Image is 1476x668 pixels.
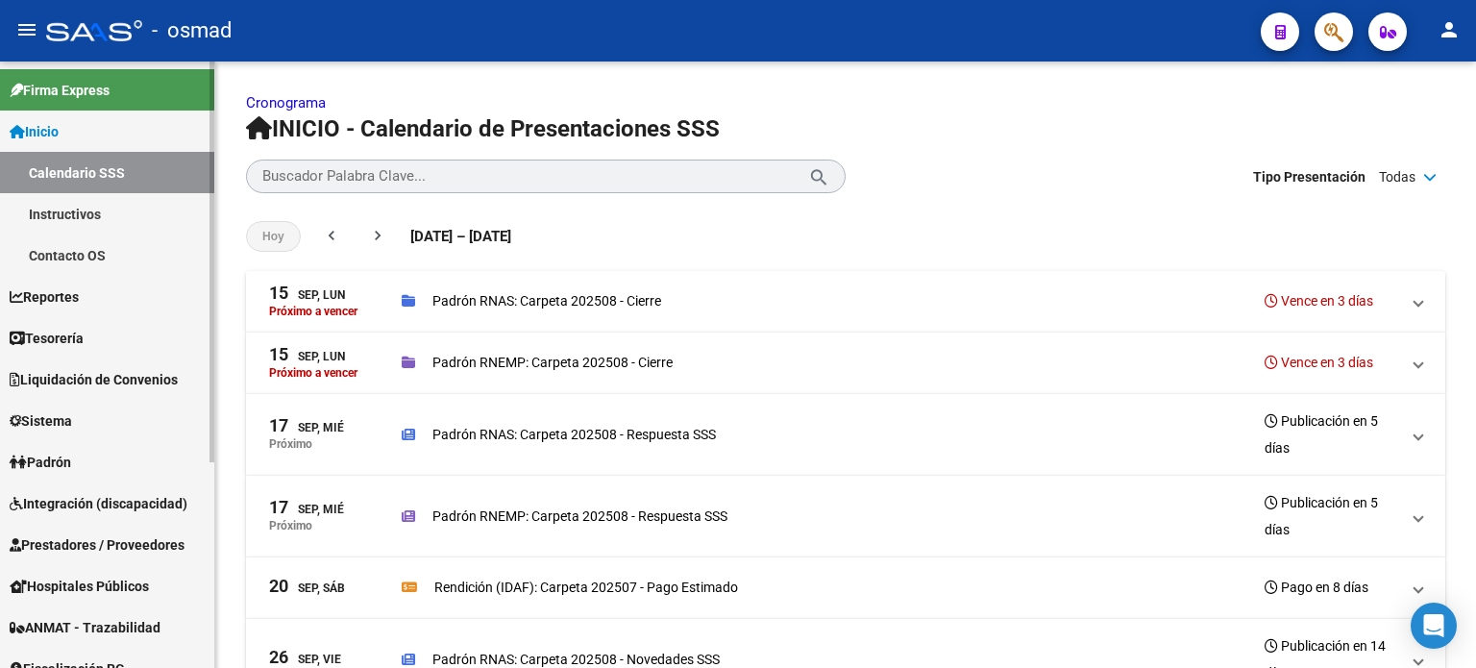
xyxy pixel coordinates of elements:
mat-expansion-panel-header: 15Sep, LunPróximo a vencerPadrón RNEMP: Carpeta 202508 - CierreVence en 3 días [246,333,1445,394]
span: Sistema [10,410,72,432]
button: Hoy [246,221,301,252]
p: Padrón RNAS: Carpeta 202508 - Cierre [432,290,661,311]
h3: Publicación en 5 días [1265,408,1399,461]
span: 20 [269,578,288,595]
span: INICIO - Calendario de Presentaciones SSS [246,115,720,142]
p: Padrón RNEMP: Carpeta 202508 - Respuesta SSS [432,506,727,527]
a: Cronograma [246,94,326,111]
span: Todas [1379,166,1415,187]
p: Próximo a vencer [269,366,357,380]
span: [DATE] – [DATE] [410,226,511,247]
div: Sep, Mié [269,417,344,437]
span: Reportes [10,286,79,308]
span: 17 [269,417,288,434]
span: 26 [269,649,288,666]
mat-icon: chevron_left [322,226,341,245]
span: Liquidación de Convenios [10,369,178,390]
p: Rendición (IDAF): Carpeta 202507 - Pago Estimado [434,577,738,598]
p: Próximo [269,437,312,451]
mat-expansion-panel-header: 20Sep, SábRendición (IDAF): Carpeta 202507 - Pago EstimadoPago en 8 días [246,557,1445,619]
h3: Pago en 8 días [1265,574,1368,601]
mat-icon: person [1438,18,1461,41]
p: Próximo a vencer [269,305,357,318]
span: Tipo Presentación [1253,166,1365,187]
span: Tesorería [10,328,84,349]
div: Open Intercom Messenger [1411,603,1457,649]
span: - osmad [152,10,232,52]
span: 15 [269,346,288,363]
span: Padrón [10,452,71,473]
div: Sep, Sáb [269,578,345,598]
span: 15 [269,285,288,302]
mat-expansion-panel-header: 17Sep, MiéPróximoPadrón RNAS: Carpeta 202508 - Respuesta SSSPublicación en 5 días [246,394,1445,476]
span: Firma Express [10,80,110,101]
div: Sep, Lun [269,285,345,305]
mat-icon: menu [15,18,38,41]
span: ANMAT - Trazabilidad [10,617,160,638]
span: Integración (discapacidad) [10,493,187,514]
mat-icon: search [808,164,830,187]
p: Padrón RNAS: Carpeta 202508 - Respuesta SSS [432,424,716,445]
span: 17 [269,499,288,516]
span: Inicio [10,121,59,142]
mat-expansion-panel-header: 15Sep, LunPróximo a vencerPadrón RNAS: Carpeta 202508 - CierreVence en 3 días [246,271,1445,333]
mat-expansion-panel-header: 17Sep, MiéPróximoPadrón RNEMP: Carpeta 202508 - Respuesta SSSPublicación en 5 días [246,476,1445,557]
p: Padrón RNEMP: Carpeta 202508 - Cierre [432,352,673,373]
span: Hospitales Públicos [10,576,149,597]
h3: Vence en 3 días [1265,349,1373,376]
h3: Vence en 3 días [1265,287,1373,314]
p: Próximo [269,519,312,532]
mat-icon: chevron_right [368,226,387,245]
h3: Publicación en 5 días [1265,489,1399,543]
span: Prestadores / Proveedores [10,534,184,556]
div: Sep, Mié [269,499,344,519]
div: Sep, Lun [269,346,345,366]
